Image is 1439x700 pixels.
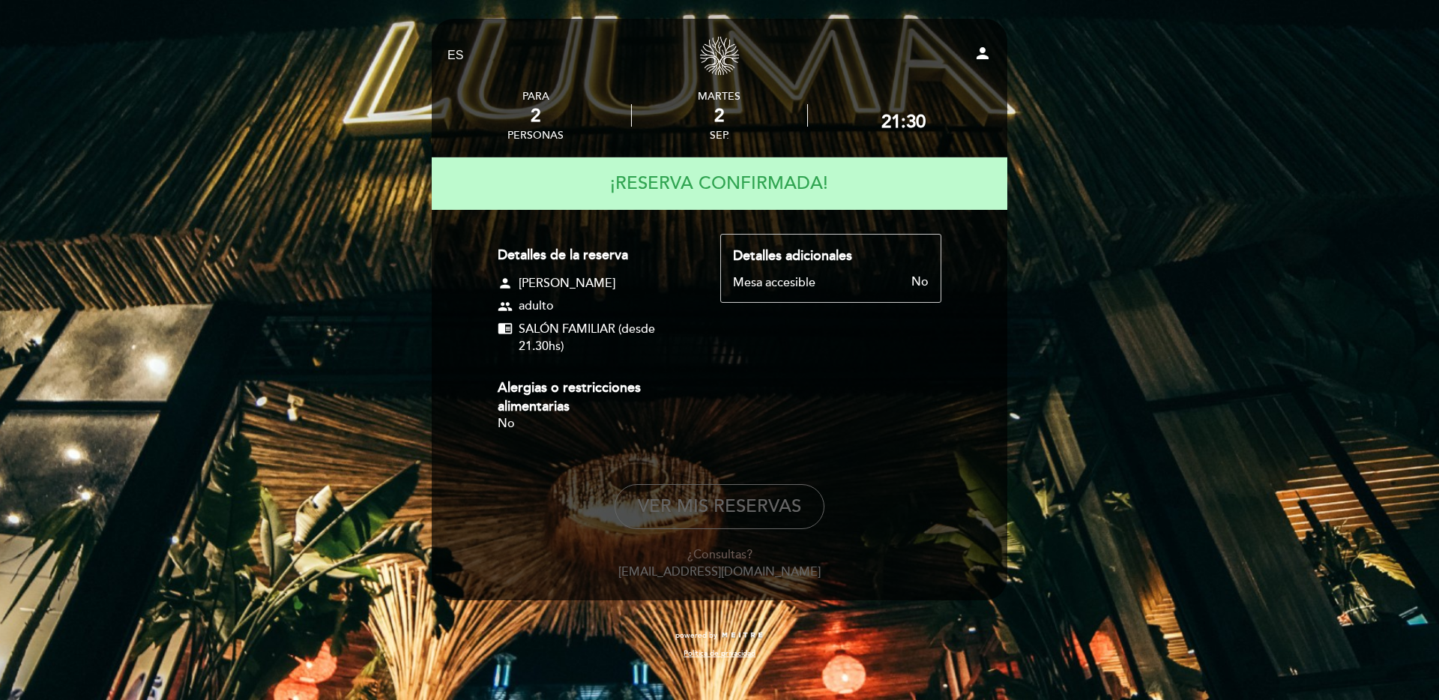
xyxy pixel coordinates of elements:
i: person [974,44,992,62]
a: [EMAIL_ADDRESS][DOMAIN_NAME] [618,564,821,579]
span: adulto [519,298,554,315]
span: chrome_reader_mode [498,321,513,336]
div: 2 [632,105,806,127]
a: Luuma [626,35,813,76]
img: MEITRE [721,632,764,639]
a: powered by [675,630,764,641]
div: personas [507,129,564,142]
a: Política de privacidad [684,648,755,659]
div: PARA [507,90,564,103]
div: Detalles adicionales [733,247,929,266]
span: powered by [675,630,717,641]
div: ¿Consultas? [442,546,997,564]
h4: ¡RESERVA CONFIRMADA! [610,163,828,205]
div: martes [632,90,806,103]
button: person [974,44,992,67]
div: No [815,276,929,290]
div: Alergias o restricciones alimentarias [498,378,693,417]
div: No [498,417,693,431]
div: Mesa accesible [733,276,815,290]
span: SALÓN FAMILIAR (desde 21.30hs) [519,321,693,355]
div: 21:30 [881,111,926,133]
span: group [498,299,513,314]
div: 2 [507,105,564,127]
div: Detalles de la reserva [498,246,693,265]
span: person [498,276,513,291]
span: [PERSON_NAME] [519,275,615,292]
button: VER MIS RESERVAS [615,484,824,529]
div: sep. [632,129,806,142]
